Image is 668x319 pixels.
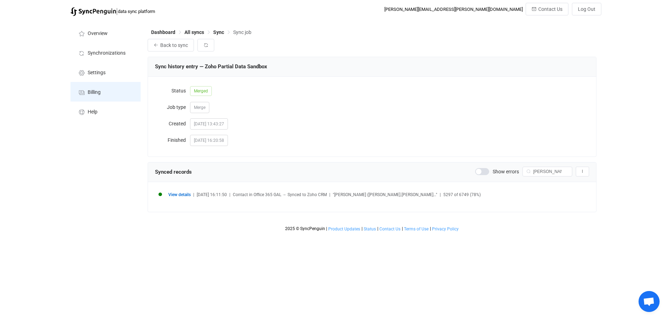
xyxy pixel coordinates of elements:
[329,192,330,197] span: |
[70,62,141,82] a: Settings
[229,192,230,197] span: |
[160,42,188,48] span: Back to sync
[88,31,108,36] span: Overview
[326,226,327,231] span: |
[404,227,429,231] a: Terms of Use
[377,226,378,231] span: |
[151,29,175,35] span: Dashboard
[155,117,190,131] label: Created
[572,3,601,15] button: Log Out
[116,6,118,16] span: |
[155,84,190,98] label: Status
[70,7,116,16] img: syncpenguin.svg
[493,169,519,174] span: Show errors
[148,39,194,51] button: Back to sync
[70,43,141,62] a: Synchronizations
[88,109,97,115] span: Help
[88,50,126,56] span: Synchronizations
[233,192,327,197] span: Contact in Office 365 GAL → Synced to Zoho CRM
[88,90,101,95] span: Billing
[430,226,431,231] span: |
[70,82,141,102] a: Billing
[88,70,106,76] span: Settings
[70,23,141,43] a: Overview
[194,105,205,110] span: Merge
[155,63,267,70] span: Sync history entry — Zoho Partial Data Sandbox
[70,102,141,121] a: Help
[526,3,568,15] button: Contact Us
[443,192,481,197] span: 5297 of 6749 (78%)
[333,192,437,197] span: "[PERSON_NAME] ([PERSON_NAME].[PERSON_NAME]…"
[184,29,204,35] span: All syncs
[168,192,191,197] span: View details
[197,192,227,197] span: [DATE] 16:11:50
[190,86,212,96] span: Merged
[522,167,572,176] input: Search
[118,9,155,14] span: data sync platform
[193,192,194,197] span: |
[538,6,562,12] span: Contact Us
[70,6,155,16] a: |data sync platform
[363,227,376,231] a: Status
[384,7,523,12] div: [PERSON_NAME][EMAIL_ADDRESS][PERSON_NAME][DOMAIN_NAME]
[379,227,400,231] span: Contact Us
[155,100,190,114] label: Job type
[285,226,325,231] span: 2025 © SyncPenguin
[190,135,228,146] span: [DATE] 16:20:58
[328,227,360,231] a: Product Updates
[639,291,660,312] a: Open chat
[402,226,403,231] span: |
[151,30,251,35] div: Breadcrumb
[578,6,595,12] span: Log Out
[362,226,363,231] span: |
[404,227,429,231] span: Terms of Use
[190,118,228,130] span: [DATE] 13:43:27
[379,227,401,231] a: Contact Us
[440,192,441,197] span: |
[155,133,190,147] label: Finished
[432,227,459,231] a: Privacy Policy
[233,29,251,35] span: Sync job
[213,29,224,35] span: Sync
[364,227,376,231] span: Status
[155,169,192,175] span: Synced records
